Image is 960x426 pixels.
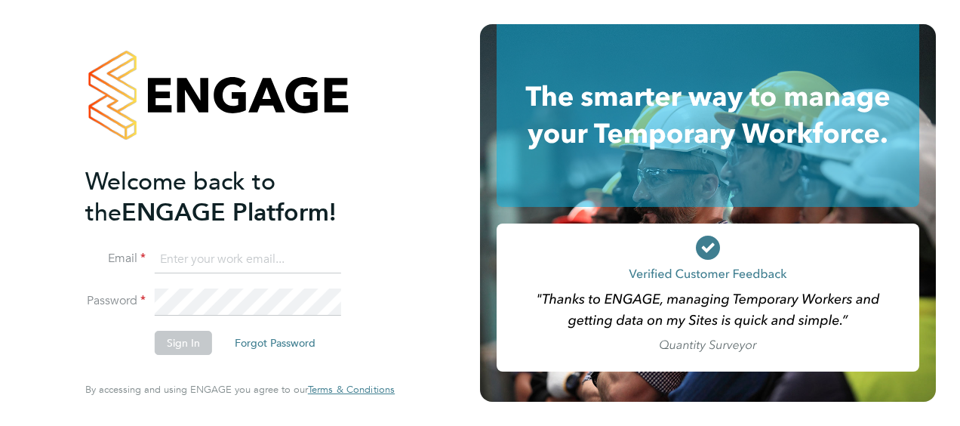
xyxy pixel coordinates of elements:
label: Password [85,293,146,309]
input: Enter your work email... [155,246,341,273]
a: Terms & Conditions [308,384,395,396]
h2: ENGAGE Platform! [85,166,380,228]
button: Forgot Password [223,331,328,355]
label: Email [85,251,146,267]
span: Welcome back to the [85,167,275,227]
button: Sign In [155,331,212,355]
span: By accessing and using ENGAGE you agree to our [85,383,395,396]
